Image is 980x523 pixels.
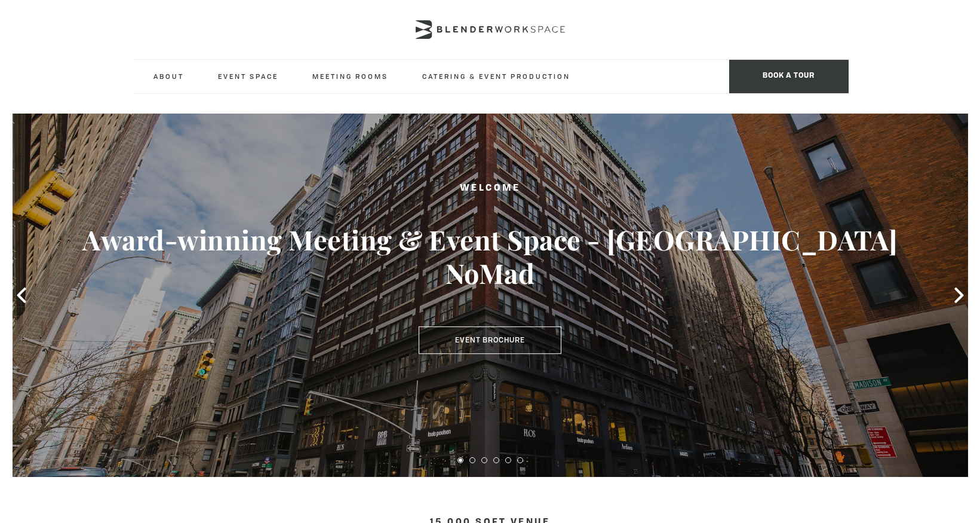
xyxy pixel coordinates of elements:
span: Book a tour [729,60,849,93]
a: Event Space [208,60,288,93]
a: About [144,60,193,93]
h2: Welcome [60,181,920,196]
a: Meeting Rooms [303,60,398,93]
a: Catering & Event Production [413,60,580,93]
h3: Award-winning Meeting & Event Space - [GEOGRAPHIC_DATA] NoMad [60,223,920,290]
a: Event Brochure [419,326,561,354]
